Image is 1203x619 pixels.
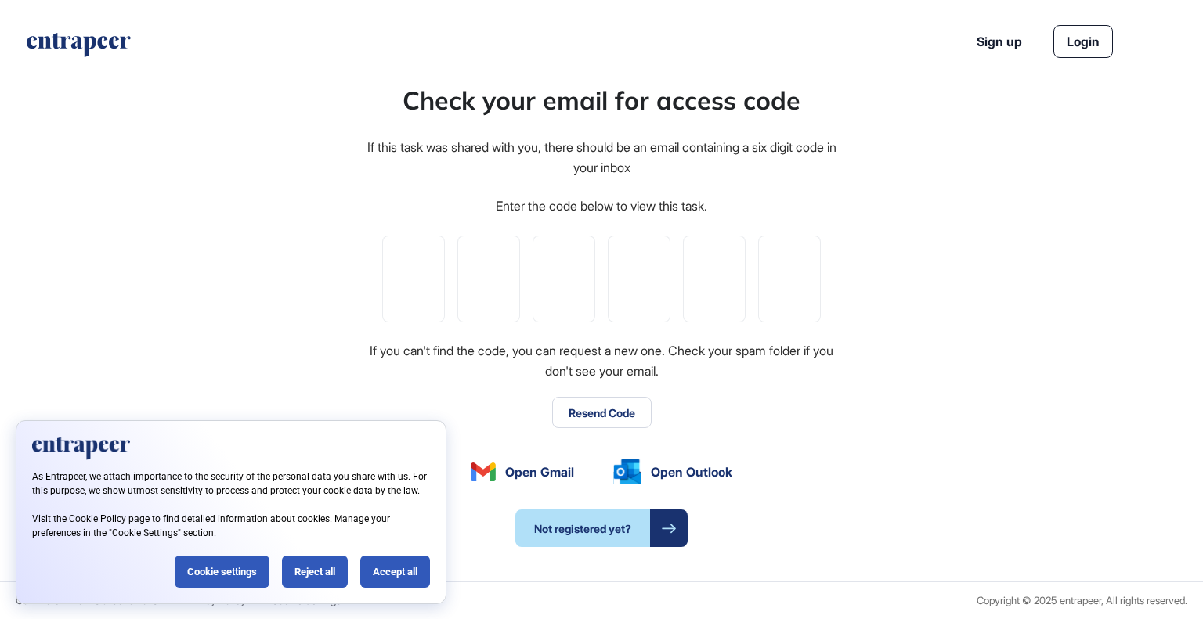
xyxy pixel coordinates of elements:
span: Open Outlook [651,462,732,481]
a: Sign up [977,32,1022,51]
div: If you can't find the code, you can request a new one. Check your spam folder if you don't see yo... [365,341,838,381]
a: Login [1053,25,1113,58]
div: If this task was shared with you, there should be an email containing a six digit code in your inbox [365,138,838,178]
span: Open Gmail [505,462,574,481]
a: Not registered yet? [515,509,688,547]
a: Commercial Terms & Conditions [16,595,157,606]
a: Open Gmail [471,462,574,481]
button: Resend Code [552,397,652,428]
div: Check your email for access code [403,81,800,119]
div: Copyright © 2025 entrapeer, All rights reserved. [977,595,1187,606]
a: Open Outlook [613,459,732,484]
div: Enter the code below to view this task. [496,196,707,217]
a: entrapeer-logo [25,33,132,63]
span: Not registered yet? [515,509,650,547]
